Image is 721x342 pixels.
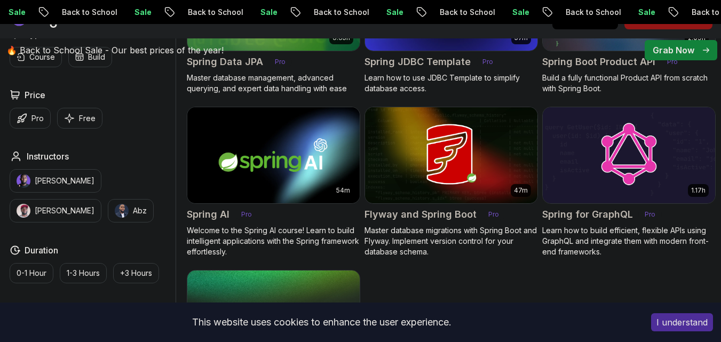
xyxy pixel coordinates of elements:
p: [PERSON_NAME] [35,205,94,216]
h2: Spring for GraphQL [542,207,633,222]
img: Flyway and Spring Boot card [365,107,537,204]
a: Flyway and Spring Boot card47mFlyway and Spring BootProMaster database migrations with Spring Boo... [365,107,538,258]
p: Back to School [24,7,97,18]
p: Learn how to build efficient, flexible APIs using GraphQL and integrate them with modern front-en... [542,225,716,257]
p: Sale [348,7,383,18]
button: Free [57,108,102,129]
p: Learn how to use JDBC Template to simplify database access. [365,73,538,94]
p: 0-1 Hour [17,268,46,279]
button: +3 Hours [113,263,159,283]
img: Spring AI card [187,107,360,204]
h2: Duration [25,244,58,257]
p: Grab Now [653,44,694,57]
p: Abz [133,205,147,216]
p: Sale [97,7,131,18]
h2: Instructors [27,150,69,163]
p: Sale [474,7,509,18]
button: 1-3 Hours [60,263,107,283]
button: instructor imgAbz [108,199,154,222]
a: Spring for GraphQL card1.17hSpring for GraphQLProLearn how to build efficient, flexible APIs usin... [542,107,716,258]
button: instructor img[PERSON_NAME] [10,169,101,193]
p: Sale [600,7,635,18]
p: 🔥 Back to School Sale - Our best prices of the year! [6,44,224,57]
button: 0-1 Hour [10,263,53,283]
p: 1-3 Hours [67,268,100,279]
p: Back to School [528,7,600,18]
p: 54m [336,186,350,195]
p: Pro [638,209,662,220]
p: Free [79,113,96,124]
img: instructor img [17,174,30,188]
h2: Flyway and Spring Boot [365,207,477,222]
p: Pro [235,209,258,220]
button: Accept cookies [651,313,713,331]
img: instructor img [17,204,30,218]
p: Sale [223,7,257,18]
p: Welcome to the Spring AI course! Learn to build intelligent applications with the Spring framewor... [187,225,360,257]
p: 1.17h [691,186,706,195]
a: Spring AI card54mSpring AIProWelcome to the Spring AI course! Learn to build intelligent applicat... [187,107,360,258]
p: [PERSON_NAME] [35,176,94,186]
p: Master database management, advanced querying, and expert data handling with ease [187,73,360,94]
h2: Price [25,89,45,101]
p: Master database migrations with Spring Boot and Flyway. Implement version control for your databa... [365,225,538,257]
button: instructor img[PERSON_NAME] [10,199,101,222]
p: 47m [514,186,528,195]
p: Back to School [276,7,348,18]
p: Pro [31,113,44,124]
p: Pro [482,209,505,220]
h2: Spring AI [187,207,229,222]
p: +3 Hours [120,268,152,279]
p: Back to School [402,7,474,18]
p: Build a fully functional Product API from scratch with Spring Boot. [542,73,716,94]
p: Back to School [150,7,223,18]
div: This website uses cookies to enhance the user experience. [8,311,635,334]
button: Pro [10,108,51,129]
img: Spring for GraphQL card [543,107,715,204]
img: instructor img [115,204,129,218]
